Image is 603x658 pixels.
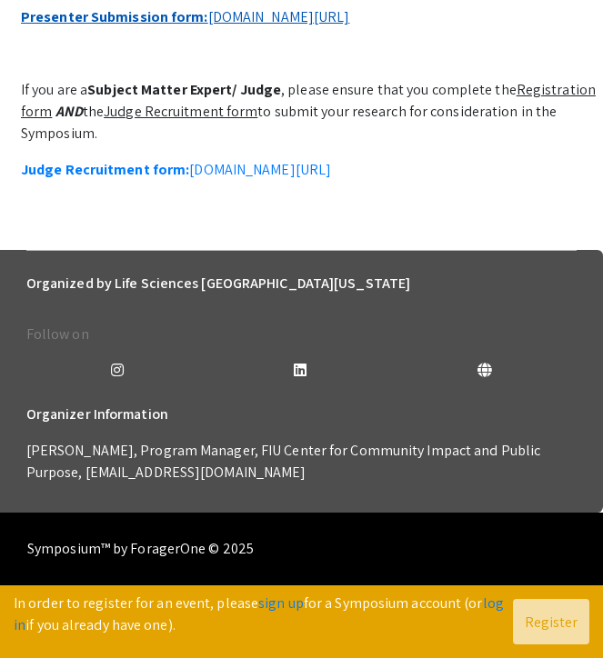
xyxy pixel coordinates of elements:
h6: Organizer Information [26,396,577,433]
iframe: Chat [14,576,77,644]
p: If you are a , please ensure that you complete the the to submit your research for consideration ... [21,79,597,145]
h6: Organized by Life Sciences [GEOGRAPHIC_DATA][US_STATE] [26,265,577,302]
strong: Presenter Submission form: [21,7,208,26]
strong: Judge Recruitment form: [21,160,189,179]
div: Symposium™ by ForagerOne © 2025 [27,513,254,585]
u: Judge Recruitment form [104,102,257,121]
a: Judge Recruitment form:[DOMAIN_NAME][URL] [21,160,331,179]
em: AND [55,102,83,121]
strong: Subject Matter Expert/ Judge [87,80,281,99]
p: [PERSON_NAME], Program Manager, FIU Center for Community Impact and Public Purpose, [EMAIL_ADDRES... [26,440,577,484]
a: Presenter Submission form:[DOMAIN_NAME][URL] [21,7,349,26]
p: Follow on [26,324,577,345]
